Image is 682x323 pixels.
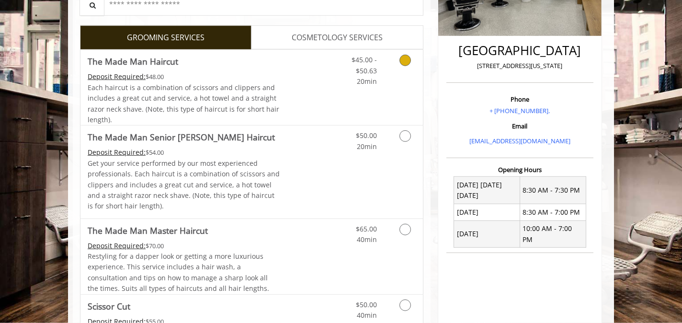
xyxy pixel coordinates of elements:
span: This service needs some Advance to be paid before we block your appointment [88,72,146,81]
p: [STREET_ADDRESS][US_STATE] [449,61,591,71]
td: 8:30 AM - 7:00 PM [520,204,586,220]
a: + [PHONE_NUMBER]. [489,106,550,115]
p: Get your service performed by our most experienced professionals. Each haircut is a combination o... [88,158,280,212]
span: Restyling for a dapper look or getting a more luxurious experience. This service includes a hair ... [88,252,269,293]
td: 8:30 AM - 7:30 PM [520,177,586,204]
span: This service needs some Advance to be paid before we block your appointment [88,241,146,250]
span: GROOMING SERVICES [127,32,205,44]
td: [DATE] [454,220,520,248]
h2: [GEOGRAPHIC_DATA] [449,44,591,58]
div: $54.00 [88,147,280,158]
span: COSMETOLOGY SERVICES [292,32,383,44]
span: $50.00 [356,300,377,309]
h3: Opening Hours [446,166,593,173]
span: 20min [357,77,377,86]
div: $48.00 [88,71,280,82]
div: $70.00 [88,241,280,251]
td: [DATE] [454,204,520,220]
span: This service needs some Advance to be paid before we block your appointment [88,148,146,157]
h3: Email [449,123,591,129]
span: 40min [357,311,377,320]
a: [EMAIL_ADDRESS][DOMAIN_NAME] [469,137,570,145]
td: 10:00 AM - 7:00 PM [520,220,586,248]
span: $45.00 - $50.63 [352,55,377,75]
td: [DATE] [DATE] [DATE] [454,177,520,204]
span: $65.00 [356,224,377,233]
b: The Made Man Master Haircut [88,224,208,237]
span: 20min [357,142,377,151]
h3: Phone [449,96,591,103]
span: Each haircut is a combination of scissors and clippers and includes a great cut and service, a ho... [88,83,279,124]
b: Scissor Cut [88,300,130,313]
span: $50.00 [356,131,377,140]
b: The Made Man Senior [PERSON_NAME] Haircut [88,130,275,144]
span: 40min [357,235,377,244]
b: The Made Man Haircut [88,55,178,68]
